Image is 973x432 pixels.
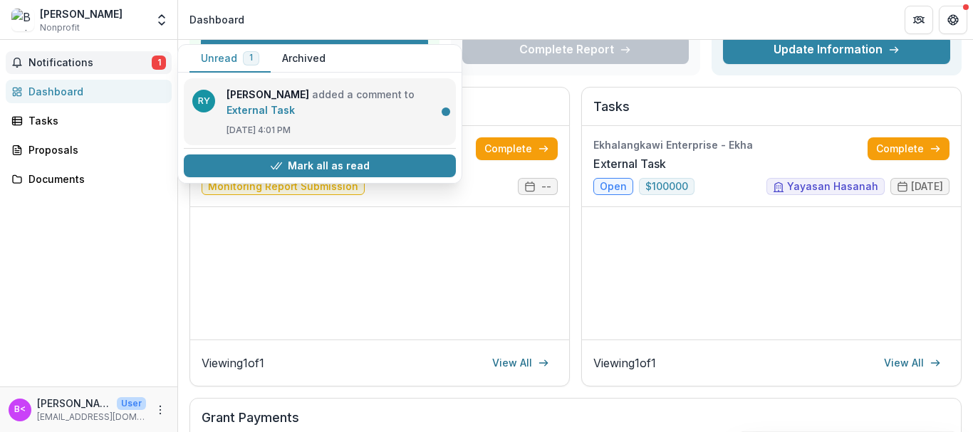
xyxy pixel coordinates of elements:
p: Viewing 1 of 1 [593,354,656,372]
button: Mark all as read [184,154,456,177]
a: Proposals [6,138,172,162]
button: Notifications1 [6,51,172,74]
img: Benjamin Ang Kah Wah [11,9,34,31]
a: External Task [593,155,666,172]
span: Notifications [28,57,152,69]
p: added a comment to [227,87,447,118]
button: Open entity switcher [152,6,172,34]
button: Partners [905,6,933,34]
a: Complete [476,137,558,160]
div: Dashboard [189,12,244,27]
span: 1 [249,53,253,63]
div: Documents [28,172,160,186]
a: Documents [6,167,172,191]
h2: Tasks [593,99,949,126]
button: Get Help [939,6,967,34]
button: Unread [189,45,271,73]
p: [EMAIL_ADDRESS][DOMAIN_NAME] [37,411,146,423]
a: External Task [227,104,295,116]
a: View All [875,352,949,374]
a: Tasks [6,109,172,132]
div: Dashboard [28,84,160,99]
span: Nonprofit [40,21,80,34]
div: [PERSON_NAME] [40,6,123,21]
span: 1 [152,56,166,70]
div: Proposals [28,142,160,157]
a: Dashboard [6,80,172,103]
button: More [152,401,169,418]
p: Viewing 1 of 1 [202,354,264,372]
div: Benjamin Ang <ekhalangkawi@gmail.com> <ekhalangkawi@gmail.com> [14,405,26,414]
a: Complete [868,137,949,160]
div: Tasks [28,113,160,128]
a: Update Information [723,36,950,64]
button: Archived [271,45,337,73]
p: [PERSON_NAME] <[EMAIL_ADDRESS][DOMAIN_NAME]> <[EMAIL_ADDRESS][DOMAIN_NAME]> [37,396,111,411]
p: User [117,397,146,410]
nav: breadcrumb [184,9,250,30]
a: View All [484,352,558,374]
